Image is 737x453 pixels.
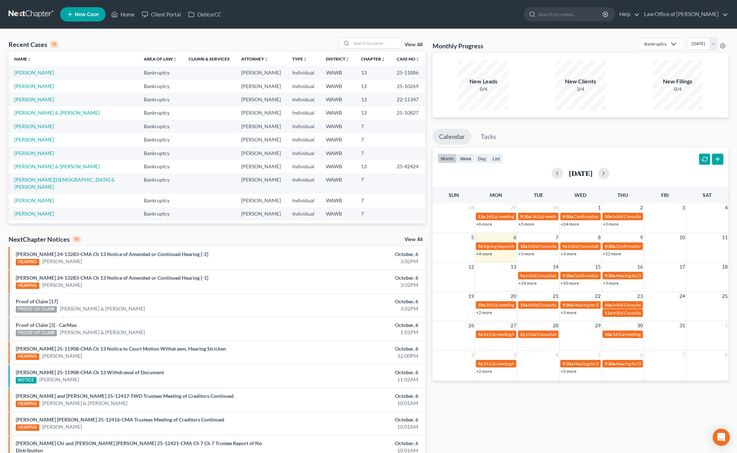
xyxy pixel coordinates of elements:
[16,283,39,289] div: HEARING
[16,259,39,265] div: HEARING
[320,79,355,93] td: WAWB
[724,321,728,330] span: 1
[391,160,425,173] td: 25-42424
[721,292,728,300] span: 25
[14,110,99,116] a: [PERSON_NAME] & [PERSON_NAME]
[14,69,54,76] a: [PERSON_NAME]
[173,57,177,62] i: unfold_more
[138,221,183,234] td: Bankruptcy
[603,251,621,256] a: +12 more
[679,233,686,242] span: 10
[526,332,587,337] span: Initial Consultation Appointment
[16,424,39,431] div: HEARING
[478,332,483,337] span: 9a
[75,12,99,17] span: New Case
[618,192,628,198] span: Thu
[518,221,534,227] a: +5 more
[138,194,183,207] td: Bankruptcy
[235,146,287,160] td: [PERSON_NAME]
[562,302,573,308] span: 9:30a
[486,214,555,219] span: 341(a) meeting for [PERSON_NAME]
[235,207,287,221] td: [PERSON_NAME]
[679,321,686,330] span: 31
[241,56,268,62] a: Attorneyunfold_more
[721,233,728,242] span: 11
[520,214,531,219] span: 9:30a
[605,273,615,278] span: 9:30a
[355,106,391,120] td: 13
[183,52,235,66] th: Claims & Services
[561,310,576,315] a: +3 more
[326,56,350,62] a: Districtunfold_more
[287,120,320,133] td: Individual
[14,136,54,143] a: [PERSON_NAME]
[320,207,355,221] td: WAWB
[60,305,145,312] a: [PERSON_NAME] & [PERSON_NAME]
[552,321,559,330] span: 28
[520,244,527,249] span: 10a
[391,93,425,106] td: 22-11347
[639,351,644,359] span: 6
[513,351,517,359] span: 3
[639,203,644,212] span: 2
[538,8,604,21] input: Search by name...
[138,173,183,194] td: Bankruptcy
[513,233,517,242] span: 6
[361,56,385,62] a: Chapterunfold_more
[520,302,527,308] span: 10a
[235,93,287,106] td: [PERSON_NAME]
[16,306,57,313] div: PROOF OF CLAIM
[303,57,307,62] i: unfold_more
[320,133,355,146] td: WAWB
[235,66,287,79] td: [PERSON_NAME]
[468,321,475,330] span: 26
[391,66,425,79] td: 25-11886
[679,292,686,300] span: 24
[612,214,674,219] span: Initial Consultation Appointment
[518,280,537,286] a: +14 more
[289,440,419,447] div: October, 6
[320,160,355,173] td: WAWB
[636,262,644,271] span: 16
[397,56,420,62] a: Case Nounfold_more
[552,262,559,271] span: 14
[457,154,475,163] button: week
[639,233,644,242] span: 9
[555,233,559,242] span: 7
[289,281,419,289] div: 3:02PM
[16,251,208,257] a: [PERSON_NAME] 24-13283-CMA Ch 13 Notice of Amended or Continued Hearing [-2]
[476,310,492,315] a: +2 more
[556,86,606,93] div: 3/4
[468,262,475,271] span: 12
[561,280,579,286] a: +10 more
[289,329,419,336] div: 1:01PM
[616,361,672,366] span: Hearing for [PERSON_NAME]
[355,66,391,79] td: 13
[14,197,54,203] a: [PERSON_NAME]
[478,361,483,366] span: 9a
[594,321,601,330] span: 29
[561,368,576,374] a: +3 more
[703,192,712,198] span: Sat
[721,262,728,271] span: 18
[612,310,674,315] span: Initial Consultation Appointment
[287,66,320,79] td: Individual
[16,393,234,399] a: [PERSON_NAME] and [PERSON_NAME] 25-12417-TWD Trustees Meeting of Creditors Continued
[475,154,489,163] button: day
[574,302,668,308] span: Hearing for [PERSON_NAME] & [PERSON_NAME]
[14,163,99,169] a: [PERSON_NAME] & [PERSON_NAME]
[16,401,39,407] div: HEARING
[289,345,419,352] div: October, 6
[50,41,58,48] div: 15
[289,392,419,400] div: October, 6
[405,237,423,242] a: View All
[636,321,644,330] span: 30
[510,203,517,212] span: 29
[653,86,703,93] div: 0/4
[320,173,355,194] td: WAWB
[616,244,735,249] span: Confirmation hearing for [PERSON_NAME] & [PERSON_NAME]
[235,120,287,133] td: [PERSON_NAME]
[605,214,612,219] span: 10a
[574,361,668,366] span: Hearing for [PERSON_NAME] & [PERSON_NAME]
[264,57,268,62] i: unfold_more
